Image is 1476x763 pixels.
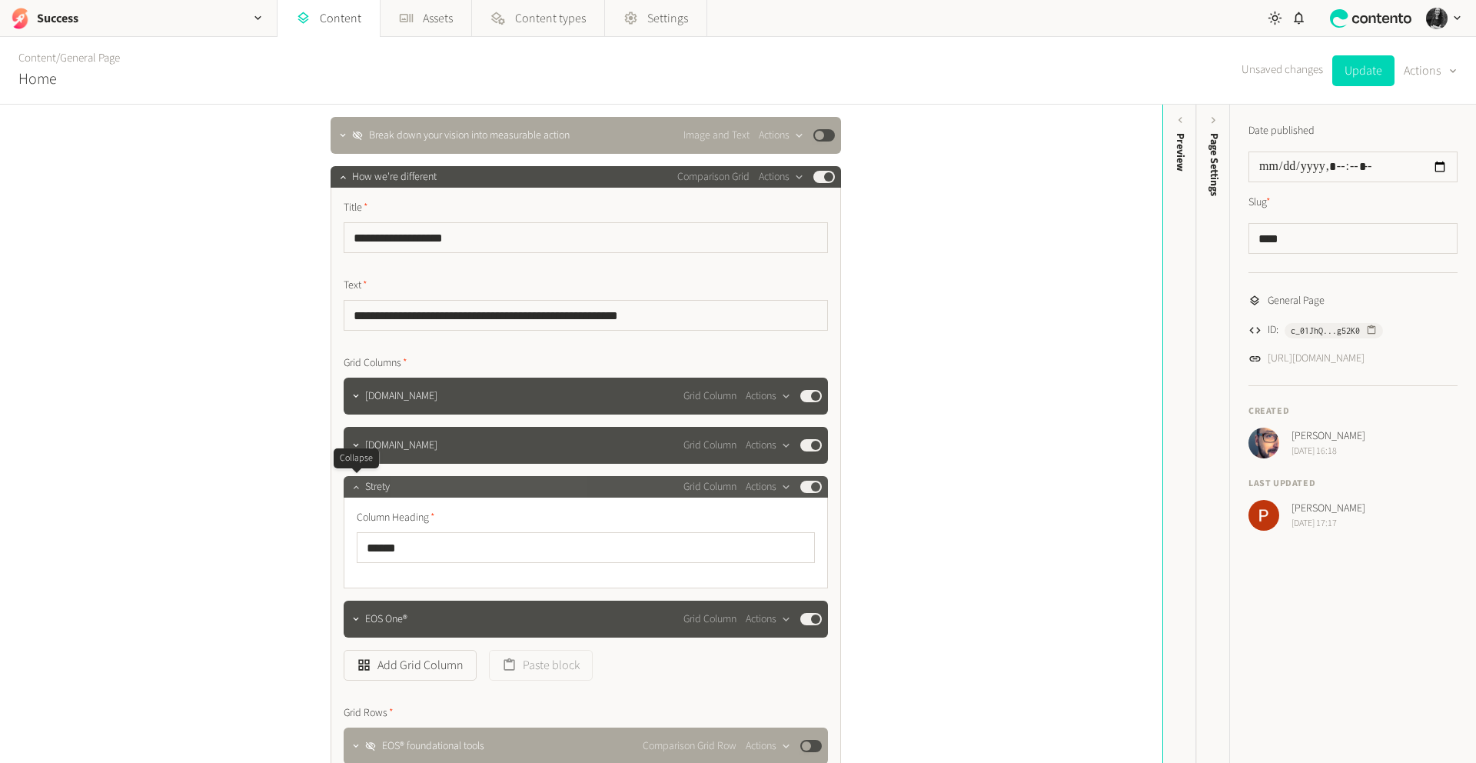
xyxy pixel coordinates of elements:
span: Grid Rows [344,705,394,721]
button: Actions [746,737,791,755]
button: Paste block [489,650,593,681]
button: Actions [746,436,791,455]
a: [URL][DOMAIN_NAME] [1268,351,1365,367]
div: Preview [1172,133,1188,172]
span: Break down your vision into measurable action [369,128,570,144]
span: How we're different [352,169,437,185]
img: Success [9,8,31,29]
span: Comparison Grid [677,169,750,185]
span: [PERSON_NAME] [1291,501,1365,517]
span: Comparison Grid Row [643,738,736,755]
span: Success.co [365,388,437,405]
img: Josh Angell [1248,428,1279,458]
span: Settings [647,9,688,28]
label: Slug [1248,195,1271,211]
button: Actions [759,168,804,186]
span: EOS® foundational tools [382,738,484,755]
h4: Last updated [1248,477,1458,491]
span: Title [344,200,368,216]
h4: Created [1248,405,1458,418]
span: ID: [1268,322,1278,338]
button: Actions [746,610,791,628]
span: Ninety.io [365,438,437,454]
span: [PERSON_NAME] [1291,428,1365,445]
span: Column Heading [357,510,435,526]
span: EOS One® [365,611,407,628]
span: c_01JhQ...g52K0 [1291,324,1360,338]
h2: Success [37,9,78,28]
button: Actions [1404,55,1458,86]
button: Actions [759,126,804,145]
span: Grid Column [683,479,736,495]
a: Content [18,50,56,66]
button: Actions [746,478,791,496]
button: Actions [746,387,791,405]
span: Grid Column [683,388,736,405]
a: General Page [60,50,120,66]
span: Grid Columns [344,355,407,372]
span: General Page [1268,293,1325,309]
label: Date published [1248,123,1315,139]
span: Grid Column [683,611,736,628]
span: Unsaved changes [1242,62,1323,79]
span: Text [344,278,367,294]
span: [DATE] 17:17 [1291,517,1365,531]
span: Content types [515,9,586,28]
span: Page Settings [1206,133,1222,196]
h2: Home [18,68,57,91]
button: Add Grid Column [344,650,477,681]
span: [DATE] 16:18 [1291,445,1365,458]
span: Image and Text [683,128,750,144]
div: Collapse [334,448,379,468]
span: Grid Column [683,438,736,454]
img: Hollie Duncan [1426,8,1448,29]
span: / [56,50,60,66]
img: Peter Coppinger [1248,500,1279,531]
span: Strety [365,479,390,495]
button: Update [1332,55,1395,86]
button: c_01JhQ...g52K0 [1285,323,1383,338]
